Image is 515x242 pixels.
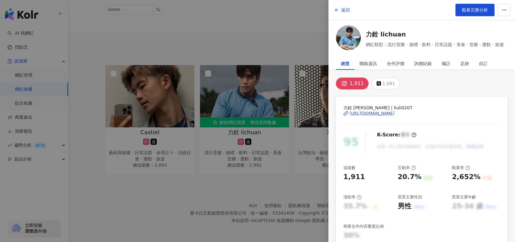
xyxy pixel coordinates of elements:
div: 足跡 [460,57,469,70]
div: 總覽 [341,57,350,70]
div: 自訂 [479,57,488,70]
span: 力銓 [PERSON_NAME] | liuli0207 [343,104,500,111]
button: 返回 [333,4,350,16]
div: 受眾主要性別 [398,194,422,200]
span: 觀看完整分析 [462,7,488,12]
div: 2,652% [452,172,480,182]
span: 返回 [341,7,350,12]
div: 1,911 [350,79,364,88]
div: 互動率 [398,165,416,171]
div: 1,081 [383,79,395,88]
div: [URL][DOMAIN_NAME] [350,111,395,116]
div: 追蹤數 [343,165,355,171]
a: 力銓 lichuan [366,30,503,39]
a: KOL Avatar [336,25,361,52]
div: 漲粉率 [343,194,362,200]
div: 20.7% [398,172,421,182]
div: 備註 [442,57,450,70]
div: 觀看率 [452,165,470,171]
div: 詢價紀錄 [414,57,432,70]
button: 1,911 [336,78,369,89]
a: 觀看完整分析 [455,4,494,16]
div: 男性 [398,202,411,211]
a: [URL][DOMAIN_NAME] [343,111,500,116]
div: 1,911 [343,172,365,182]
div: 受眾主要年齡 [452,194,476,200]
div: K-Score : [377,131,416,138]
img: KOL Avatar [336,25,361,50]
span: 網紅類型：流行音樂 · 婚禮 · 飲料 · 日常話題 · 美食 · 音樂 · 運動 · 旅遊 [366,41,503,48]
div: 合作評價 [387,57,404,70]
div: 商業合作內容覆蓋比例 [343,224,384,229]
div: 聯絡資訊 [360,57,377,70]
button: 1,081 [372,78,400,89]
